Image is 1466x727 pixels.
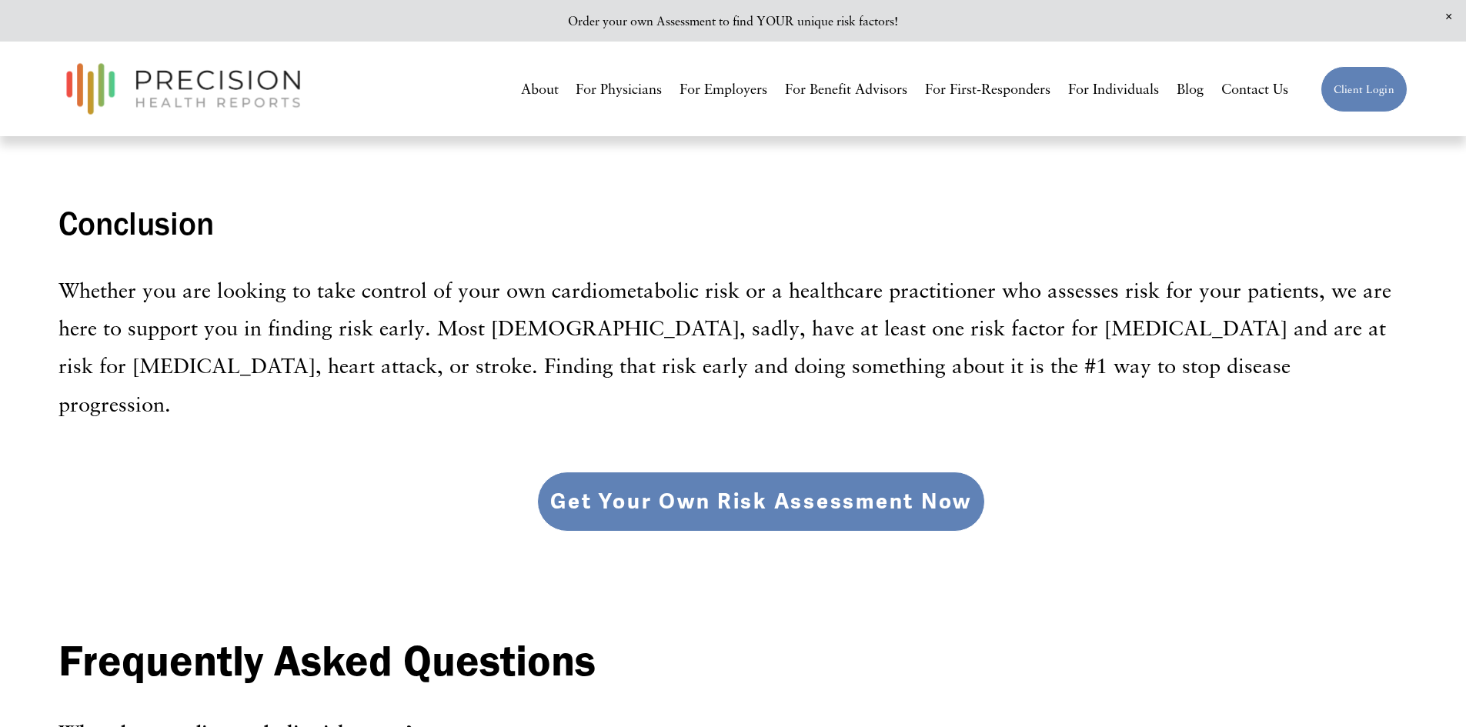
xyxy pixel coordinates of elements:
[576,75,662,104] a: For Physicians
[1389,653,1466,727] iframe: Chat Widget
[1177,75,1204,104] a: Blog
[521,75,559,104] a: About
[58,56,308,122] img: Precision Health Reports
[925,75,1050,104] a: For First-Responders
[537,472,985,532] a: Get Your Own Risk Assessment Now
[1321,66,1408,112] a: Client Login
[1068,75,1159,104] a: For Individuals
[680,75,767,104] a: For Employers
[58,634,596,686] strong: Frequently Asked Questions
[785,75,907,104] a: For Benefit Advisors
[1221,75,1288,104] a: Contact Us
[58,271,1408,423] p: Whether you are looking to take control of your own cardiometabolic risk or a healthcare practiti...
[58,202,1408,246] h3: Conclusion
